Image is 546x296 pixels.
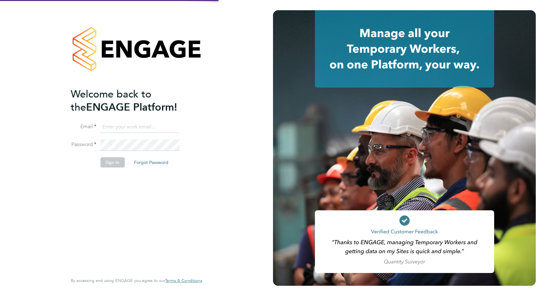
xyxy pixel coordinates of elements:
[129,157,173,167] button: Forgot Password
[71,123,96,130] label: Email
[100,157,124,167] button: Sign In
[71,141,96,148] label: Password
[71,278,202,283] span: By accessing and using ENGAGE you agree to our
[100,121,179,133] input: Enter your work email...
[165,278,202,283] a: Terms & Conditions
[71,88,151,113] span: Welcome back to the
[71,88,196,114] h2: ENGAGE Platform!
